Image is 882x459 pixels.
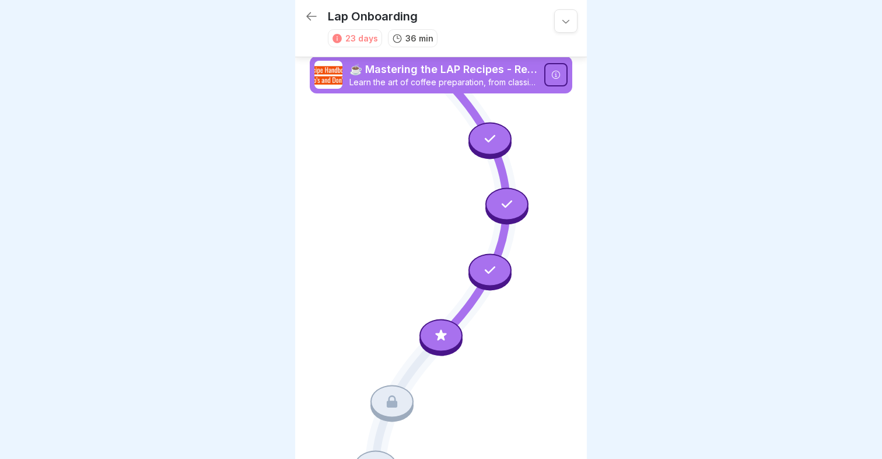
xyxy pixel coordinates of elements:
div: 23 days [345,32,378,44]
img: mybhhgjp8lky8t0zqxkj1o55.png [314,61,342,89]
p: Learn the art of coffee preparation, from classic recipes to signature drinks. Master latte art, ... [349,77,537,88]
p: ☕ Mastering the LAP Recipes - Recipe Handbook [349,62,537,77]
p: Lap Onboarding [328,9,418,23]
p: 36 min [405,32,433,44]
